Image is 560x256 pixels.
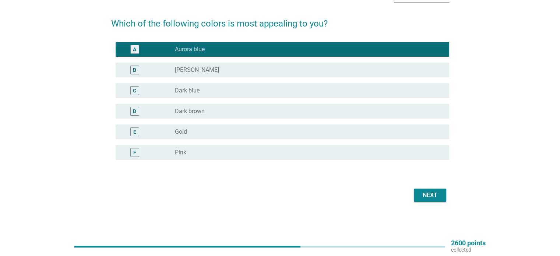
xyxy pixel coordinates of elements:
[133,149,136,157] div: F
[133,46,136,53] div: A
[451,240,486,246] p: 2600 points
[175,87,200,94] label: Dark blue
[175,149,186,156] label: Pink
[175,46,205,53] label: Aurora blue
[175,128,187,136] label: Gold
[133,87,136,95] div: C
[175,66,219,74] label: [PERSON_NAME]
[111,10,449,30] h2: Which of the following colors is most appealing to you?
[133,128,136,136] div: E
[451,246,486,253] p: collected
[175,108,205,115] label: Dark brown
[414,189,446,202] button: Next
[133,66,136,74] div: B
[133,108,136,115] div: D
[420,191,440,200] div: Next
